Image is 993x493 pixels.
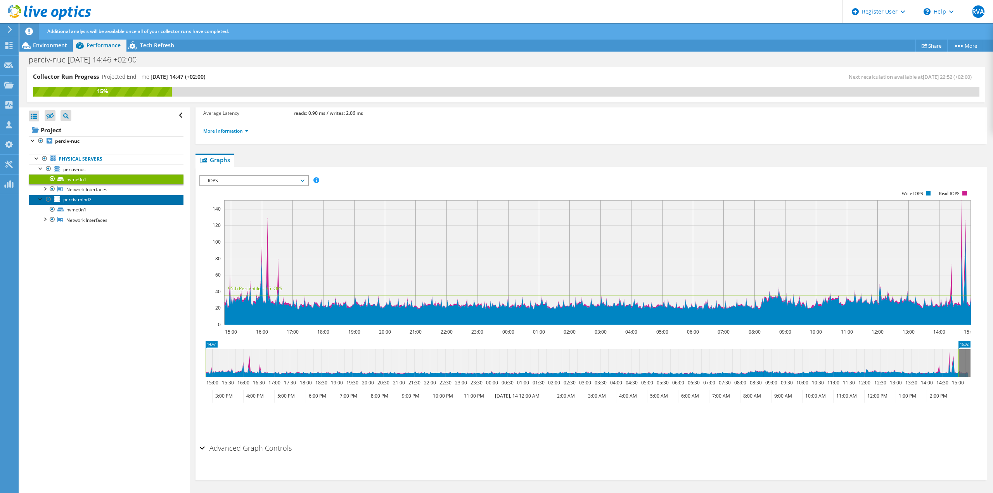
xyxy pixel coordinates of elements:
text: 23:00 [455,379,467,386]
text: 02:00 [548,379,560,386]
text: 12:00 [872,329,884,335]
text: 07:00 [703,379,715,386]
a: Network Interfaces [29,215,183,225]
text: 15:00 [964,329,976,335]
text: 10:30 [812,379,824,386]
text: 17:00 [268,379,280,386]
text: 18:30 [315,379,327,386]
text: 14:30 [936,379,948,386]
text: 22:00 [424,379,436,386]
text: 19:00 [348,329,360,335]
text: 07:30 [719,379,731,386]
span: Graphs [199,156,230,164]
text: 16:30 [253,379,265,386]
a: More Information [203,128,249,134]
a: nvme0n1 [29,205,183,215]
text: 05:00 [641,379,653,386]
text: 80 [215,255,221,262]
text: 18:00 [317,329,329,335]
span: Additional analysis will be available once all of your collector runs have completed. [47,28,229,35]
text: 16:00 [256,329,268,335]
text: 05:00 [656,329,668,335]
text: 03:00 [595,329,607,335]
text: 13:00 [890,379,902,386]
text: 06:00 [687,329,699,335]
a: Share [915,40,948,52]
text: 02:30 [564,379,576,386]
text: 00:00 [486,379,498,386]
text: 100 [213,239,221,245]
div: 15% [33,87,172,95]
text: 21:00 [393,379,405,386]
text: 10:00 [796,379,808,386]
text: 23:00 [471,329,483,335]
text: 14:00 [933,329,945,335]
text: 05:30 [657,379,669,386]
a: nvme0n1 [29,174,183,184]
text: 08:00 [734,379,746,386]
span: Tech Refresh [140,42,174,49]
span: [DATE] 22:52 (+02:00) [923,73,972,80]
span: Performance [86,42,121,49]
text: 16:00 [237,379,249,386]
span: RVA [972,5,984,18]
a: Physical Servers [29,154,183,164]
text: 08:00 [749,329,761,335]
text: 11:30 [843,379,855,386]
text: 01:00 [533,329,545,335]
text: 10:00 [810,329,822,335]
svg: \n [924,8,931,15]
span: IOPS [204,176,304,185]
text: 09:30 [781,379,793,386]
a: perciv-mind2 [29,195,183,205]
text: 15:00 [225,329,237,335]
text: 15:00 [206,379,218,386]
text: 120 [213,222,221,228]
span: perciv-nuc [63,166,86,173]
text: 08:30 [750,379,762,386]
text: 09:00 [779,329,791,335]
span: perciv-mind2 [63,196,92,203]
h4: Projected End Time: [102,73,205,81]
text: 15:30 [222,379,234,386]
span: [DATE] 14:47 (+02:00) [151,73,205,80]
text: Write IOPS [901,191,923,196]
text: 03:00 [579,379,591,386]
text: 19:30 [346,379,358,386]
text: 04:30 [626,379,638,386]
label: Average Latency [203,109,293,117]
text: 20 [215,304,221,311]
text: 19:00 [331,379,343,386]
text: 01:30 [533,379,545,386]
text: 15:00 [952,379,964,386]
text: 17:00 [287,329,299,335]
text: 18:00 [300,379,312,386]
text: 13:30 [905,379,917,386]
a: More [947,40,983,52]
text: 00:00 [502,329,514,335]
text: 20:00 [379,329,391,335]
text: 21:30 [408,379,420,386]
text: 06:30 [688,379,700,386]
text: 04:00 [625,329,637,335]
span: Environment [33,42,67,49]
text: 95th Percentile = 35 IOPS [228,285,282,292]
text: 22:00 [441,329,453,335]
text: 12:00 [858,379,870,386]
text: 07:00 [718,329,730,335]
span: Next recalculation available at [849,73,976,80]
text: 0 [218,321,221,328]
text: 20:00 [362,379,374,386]
b: perciv-nuc [55,138,80,144]
text: 140 [213,206,221,212]
text: 20:30 [377,379,389,386]
text: 17:30 [284,379,296,386]
a: Network Interfaces [29,184,183,194]
text: 09:00 [765,379,777,386]
text: 06:00 [672,379,684,386]
text: 40 [215,288,221,295]
text: 23:30 [471,379,483,386]
text: 13:00 [903,329,915,335]
text: 11:00 [827,379,839,386]
a: Project [29,124,183,136]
